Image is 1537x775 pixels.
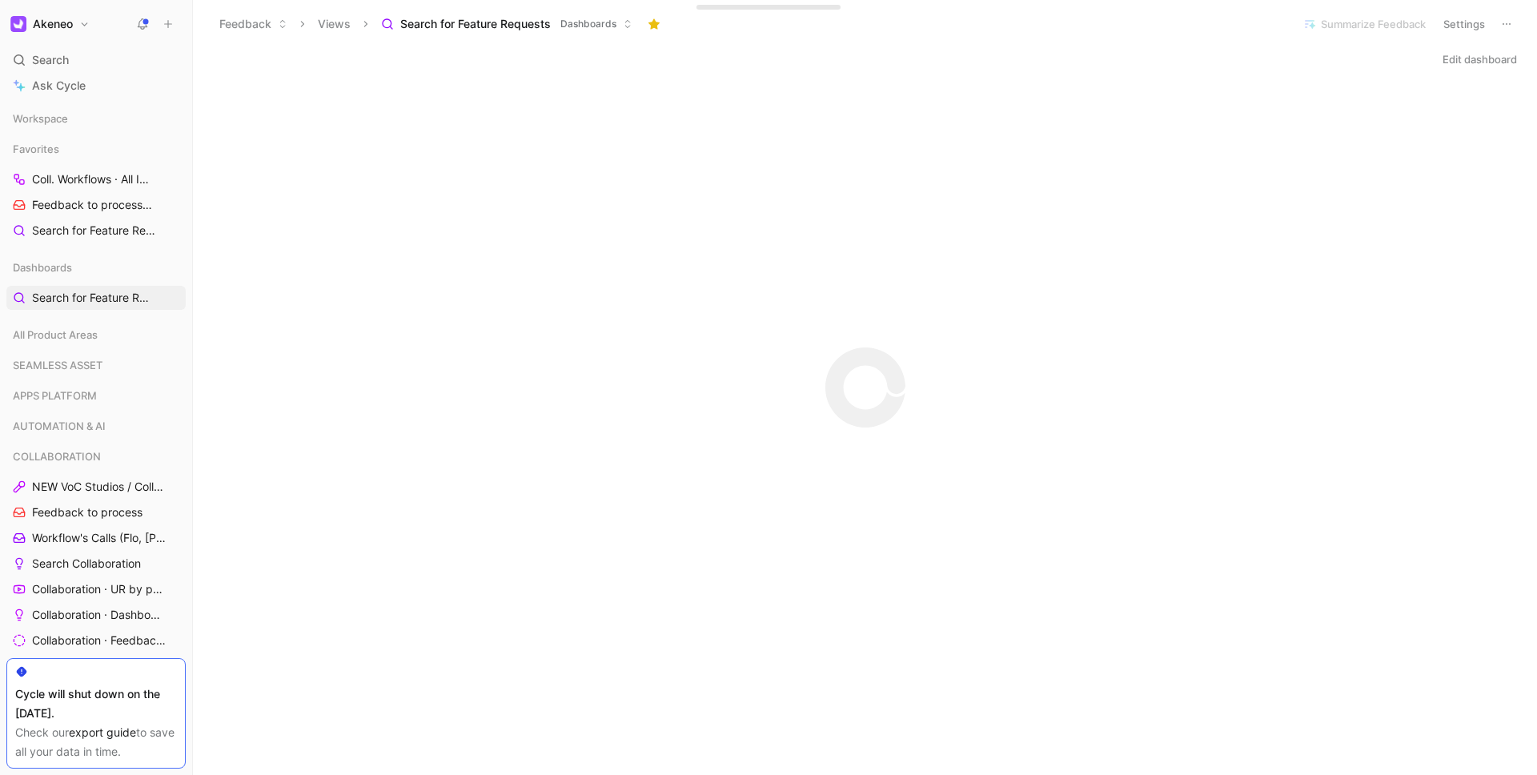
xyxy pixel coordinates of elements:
[32,50,69,70] span: Search
[1296,13,1433,35] button: Summarize Feedback
[6,444,186,468] div: COLLABORATION
[212,12,295,36] button: Feedback
[6,219,186,243] a: Search for Feature Requests
[32,530,172,546] span: Workflow's Calls (Flo, [PERSON_NAME], [PERSON_NAME])
[6,193,186,217] a: Feedback to processCOLLABORATION
[6,552,186,576] a: Search Collaboration
[13,387,97,404] span: APPS PLATFORM
[1436,13,1492,35] button: Settings
[6,444,186,729] div: COLLABORATIONNEW VoC Studios / CollaborationFeedback to processWorkflow's Calls (Flo, [PERSON_NAM...
[6,286,186,310] a: Search for Feature Requests
[13,141,59,157] span: Favorites
[6,383,186,408] div: APPS PLATFORM
[13,357,102,373] span: SEAMLESS ASSET
[32,197,157,214] span: Feedback to process
[13,110,68,126] span: Workspace
[6,255,186,310] div: DashboardsSearch for Feature Requests
[1435,48,1524,70] button: Edit dashboard
[400,16,551,32] span: Search for Feature Requests
[15,685,177,723] div: Cycle will shut down on the [DATE].
[13,259,72,275] span: Dashboards
[32,479,167,495] span: NEW VoC Studios / Collaboration
[6,323,186,351] div: All Product Areas
[10,16,26,32] img: Akeneo
[6,137,186,161] div: Favorites
[560,16,616,32] span: Dashboards
[6,414,186,443] div: AUTOMATION & AI
[32,171,159,188] span: Coll. Workflows · All IMs
[13,448,101,464] span: COLLABORATION
[6,475,186,499] a: NEW VoC Studios / Collaboration
[32,504,142,520] span: Feedback to process
[6,628,186,653] a: Collaboration · Feedback by source
[6,13,94,35] button: AkeneoAkeneo
[6,353,186,382] div: SEAMLESS ASSET
[32,581,165,597] span: Collaboration · UR by project
[33,17,73,31] h1: Akeneo
[6,383,186,412] div: APPS PLATFORM
[6,577,186,601] a: Collaboration · UR by project
[32,556,141,572] span: Search Collaboration
[32,607,164,623] span: Collaboration · Dashboard
[13,327,98,343] span: All Product Areas
[374,12,640,36] button: Search for Feature RequestsDashboards
[6,74,186,98] a: Ask Cycle
[6,526,186,550] a: Workflow's Calls (Flo, [PERSON_NAME], [PERSON_NAME])
[311,12,358,36] button: Views
[6,323,186,347] div: All Product Areas
[32,76,86,95] span: Ask Cycle
[32,632,167,649] span: Collaboration · Feedback by source
[6,500,186,524] a: Feedback to process
[6,414,186,438] div: AUTOMATION & AI
[69,725,136,739] a: export guide
[6,106,186,131] div: Workspace
[6,48,186,72] div: Search
[6,255,186,279] div: Dashboards
[6,654,186,678] a: Collaboration · All IMs
[6,603,186,627] a: Collaboration · Dashboard
[15,723,177,761] div: Check our to save all your data in time.
[13,418,106,434] span: AUTOMATION & AI
[6,353,186,377] div: SEAMLESS ASSET
[32,223,158,239] span: Search for Feature Requests
[32,290,151,306] span: Search for Feature Requests
[6,167,186,191] a: Coll. Workflows · All IMs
